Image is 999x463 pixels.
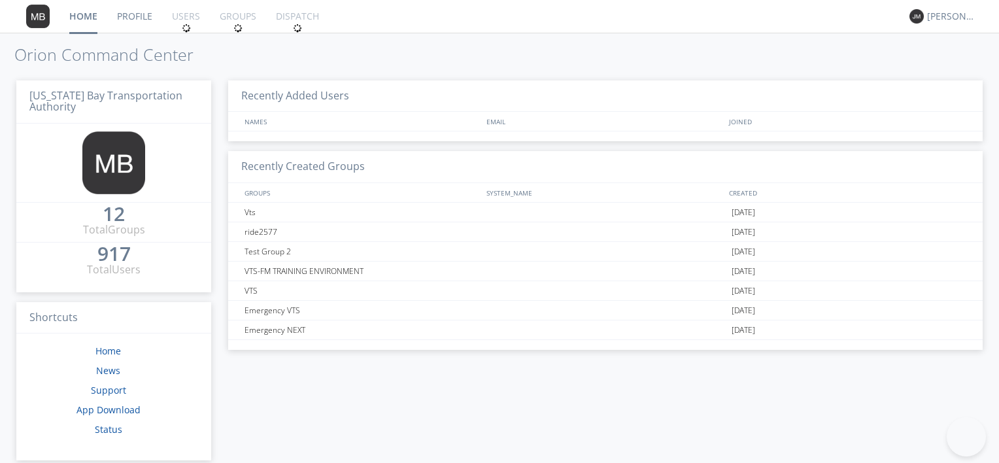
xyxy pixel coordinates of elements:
[82,131,145,194] img: 373638.png
[228,262,983,281] a: VTS-FM TRAINING ENVIRONMENT[DATE]
[241,301,483,320] div: Emergency VTS
[97,247,131,260] div: 917
[228,151,983,183] h3: Recently Created Groups
[241,222,483,241] div: ride2577
[483,183,726,202] div: SYSTEM_NAME
[241,112,479,131] div: NAMES
[29,88,182,114] span: [US_STATE] Bay Transportation Authority
[83,222,145,237] div: Total Groups
[241,183,479,202] div: GROUPS
[732,301,755,320] span: [DATE]
[241,262,483,281] div: VTS-FM TRAINING ENVIRONMENT
[241,203,483,222] div: Vts
[26,5,50,28] img: 373638.png
[241,242,483,261] div: Test Group 2
[947,417,986,456] iframe: Toggle Customer Support
[732,242,755,262] span: [DATE]
[228,222,983,242] a: ride2577[DATE]
[732,320,755,340] span: [DATE]
[927,10,976,23] div: [PERSON_NAME]
[228,80,983,112] h3: Recently Added Users
[241,320,483,339] div: Emergency NEXT
[87,262,141,277] div: Total Users
[91,384,126,396] a: Support
[103,207,125,220] div: 12
[96,364,120,377] a: News
[241,281,483,300] div: VTS
[732,262,755,281] span: [DATE]
[732,281,755,301] span: [DATE]
[233,24,243,33] img: spin.svg
[909,9,924,24] img: 373638.png
[732,222,755,242] span: [DATE]
[76,403,141,416] a: App Download
[228,320,983,340] a: Emergency NEXT[DATE]
[483,112,726,131] div: EMAIL
[293,24,302,33] img: spin.svg
[228,281,983,301] a: VTS[DATE]
[95,423,122,436] a: Status
[103,207,125,222] a: 12
[228,301,983,320] a: Emergency VTS[DATE]
[97,247,131,262] a: 917
[732,203,755,222] span: [DATE]
[726,183,970,202] div: CREATED
[16,302,211,334] h3: Shortcuts
[726,112,970,131] div: JOINED
[95,345,121,357] a: Home
[182,24,191,33] img: spin.svg
[228,203,983,222] a: Vts[DATE]
[228,242,983,262] a: Test Group 2[DATE]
